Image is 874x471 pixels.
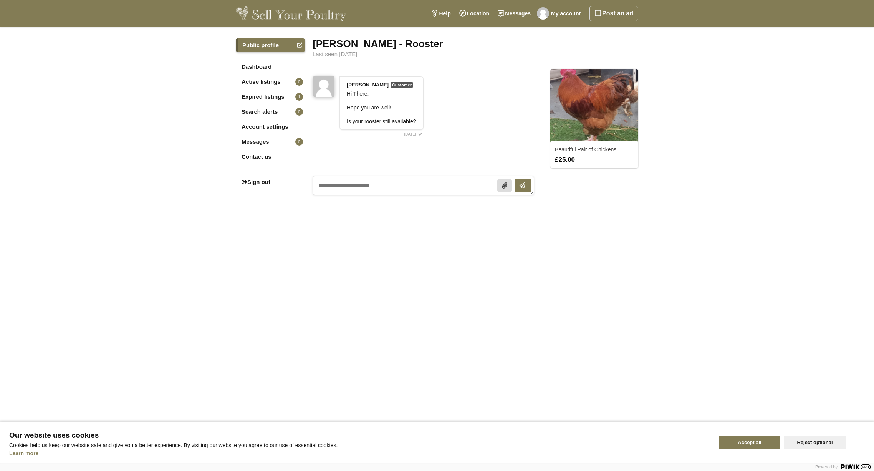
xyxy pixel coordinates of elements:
a: Location [455,6,493,21]
a: Messages [493,6,535,21]
a: Dashboard [236,60,305,74]
div: £25.00 [551,156,637,163]
a: Messages0 [236,135,305,149]
img: Masroor [537,7,549,20]
img: Christopher Hobshoar [313,76,334,97]
span: 1 [295,93,303,101]
a: Contact us [236,150,305,164]
a: Search alerts0 [236,105,305,119]
a: Public profile [236,38,305,52]
img: Sell Your Poultry [236,6,346,21]
button: Accept all [719,436,780,449]
a: Expired listings1 [236,90,305,104]
a: Learn more [9,450,38,456]
div: Last seen [DATE] [313,51,638,57]
span: Powered by [815,464,838,469]
button: Reject optional [784,436,846,449]
strong: [PERSON_NAME] [347,82,389,88]
div: Hi There, Hope you are well! Is your rooster still available? [347,90,416,125]
a: Beautiful Pair of Chickens [555,146,616,153]
span: 0 [295,138,303,146]
a: Account settings [236,120,305,134]
span: Customer [391,82,413,88]
a: My account [535,6,585,21]
a: Help [427,6,455,21]
span: Our website uses cookies [9,431,710,439]
img: 1981_thumbnail.png [550,69,638,142]
p: Cookies help us keep our website safe and give you a better experience. By visiting our website y... [9,442,710,448]
span: 0 [295,78,303,86]
a: Sign out [236,175,305,189]
div: [PERSON_NAME] - Rooster [313,38,638,49]
span: 0 [295,108,303,116]
a: Active listings0 [236,75,305,89]
a: Post an ad [589,6,638,21]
